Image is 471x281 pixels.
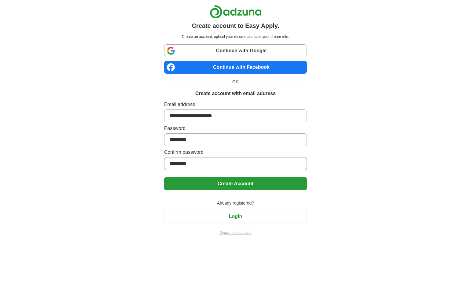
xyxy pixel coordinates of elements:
[164,125,307,132] label: Password
[165,34,306,39] p: Create an account, upload your resume and land your dream role.
[229,79,242,85] span: OR
[164,230,307,236] a: Return to job advert
[192,21,279,30] h1: Create account to Easy Apply.
[210,5,262,19] img: Adzuna logo
[164,149,307,156] label: Confirm password
[164,61,307,74] a: Continue with Facebook
[164,44,307,57] a: Continue with Google
[213,200,258,206] span: Already registered?
[164,101,307,108] label: Email address
[164,210,307,223] button: Login
[164,177,307,190] button: Create Account
[164,214,307,219] a: Login
[195,90,276,97] h1: Create account with email address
